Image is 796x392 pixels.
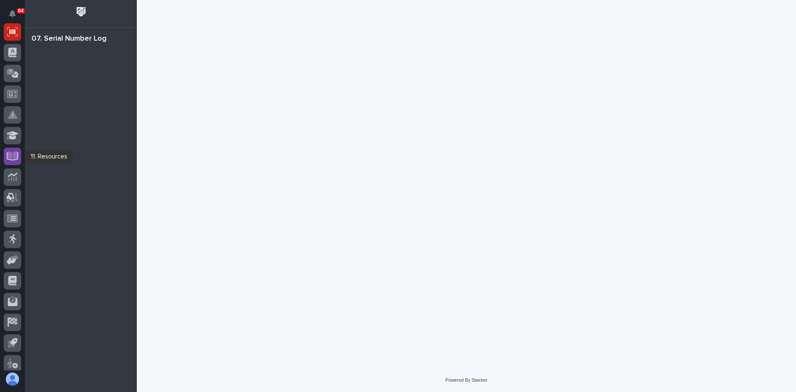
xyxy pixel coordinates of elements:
[10,10,21,23] div: Notifications64
[32,34,107,44] div: 07. Serial Number Log
[18,8,24,14] p: 64
[73,4,89,19] img: Workspace Logo
[4,5,21,22] button: Notifications
[445,377,487,382] a: Powered By Stacker
[4,370,21,388] button: users-avatar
